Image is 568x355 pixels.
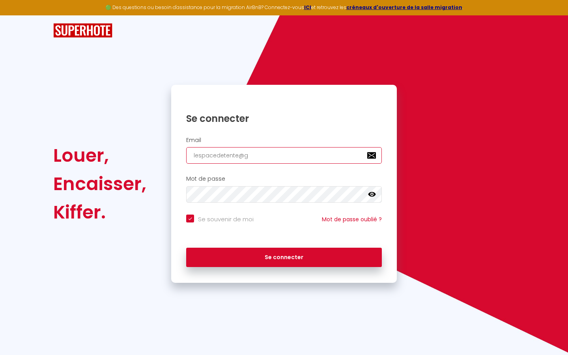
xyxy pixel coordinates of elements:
[53,141,146,170] div: Louer,
[186,248,382,267] button: Se connecter
[186,112,382,125] h1: Se connecter
[53,198,146,226] div: Kiffer.
[186,176,382,182] h2: Mot de passe
[186,137,382,144] h2: Email
[322,215,382,223] a: Mot de passe oublié ?
[6,3,30,27] button: Ouvrir le widget de chat LiveChat
[346,4,462,11] a: créneaux d'ouverture de la salle migration
[186,147,382,164] input: Ton Email
[304,4,311,11] a: ICI
[53,23,112,38] img: SuperHote logo
[53,170,146,198] div: Encaisser,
